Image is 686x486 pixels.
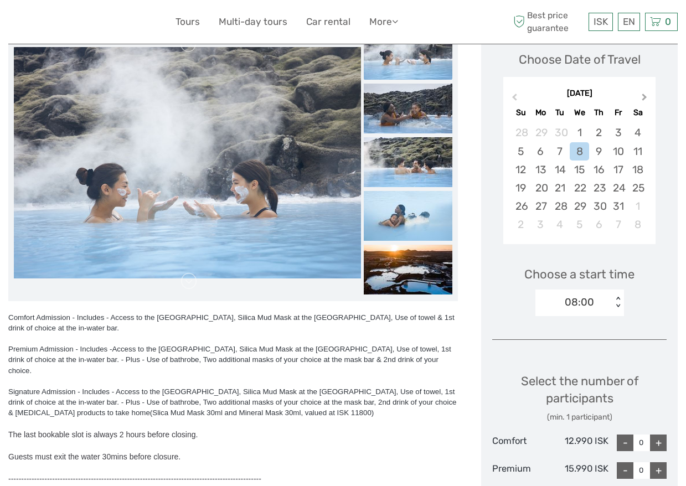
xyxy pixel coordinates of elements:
[550,105,570,120] div: Tu
[369,14,398,30] a: More
[608,142,628,161] div: Choose Friday, October 10th, 2025
[8,312,458,333] div: Comfort Admission - Includes - Access to the [GEOGRAPHIC_DATA], Silica Mud Mask at the [GEOGRAPHI...
[14,47,361,278] img: 2adeb98bcb0a40b2ab98e71494bc4d06_main_slider.jpg
[8,344,458,375] div: Premium Admission - Includes -
[550,142,570,161] div: Choose Tuesday, October 7th, 2025
[8,452,180,461] span: Guests must exit the water 30mins before closure.
[8,345,451,374] span: Access to the [GEOGRAPHIC_DATA], Silica Mud Mask at the [GEOGRAPHIC_DATA], Use of towel, 1st drin...
[613,297,622,308] div: < >
[531,161,550,179] div: Choose Monday, October 13th, 2025
[504,91,522,108] button: Previous Month
[364,245,452,294] img: d9bf8667d031459cbd5a0f097f6a92b7_slider_thumbnail.jpg
[637,91,654,108] button: Next Month
[663,16,673,27] span: 0
[503,88,656,100] div: [DATE]
[507,123,652,234] div: month 2025-10
[8,387,114,396] span: Signature Admission - Includes -
[492,462,550,479] div: Premium
[650,462,667,479] div: +
[364,84,452,133] img: 480a193e8ba84a95a42242670c5714f0_slider_thumbnail.jpg
[570,215,589,234] div: Choose Wednesday, November 5th, 2025
[628,105,647,120] div: Sa
[219,14,287,30] a: Multi-day tours
[531,105,550,120] div: Mo
[531,123,550,142] div: Choose Monday, September 29th, 2025
[8,387,456,417] span: Access to the [GEOGRAPHIC_DATA], Silica Mud Mask at the [GEOGRAPHIC_DATA], Use of towel, 1st drin...
[364,30,452,80] img: 2adeb98bcb0a40b2ab98e71494bc4d06_slider_thumbnail.jpg
[176,14,200,30] a: Tours
[628,123,647,142] div: Choose Saturday, October 4th, 2025
[16,19,125,28] p: We're away right now. Please check back later!
[589,161,608,179] div: Choose Thursday, October 16th, 2025
[650,435,667,451] div: +
[306,14,350,30] a: Car rental
[8,430,198,439] span: The last bookable slot is always 2 hours before closing.
[608,197,628,215] div: Choose Friday, October 31st, 2025
[531,179,550,197] div: Choose Monday, October 20th, 2025
[550,197,570,215] div: Choose Tuesday, October 28th, 2025
[364,191,452,241] img: 074d1b25433144c697119fb130ce2944_slider_thumbnail.jpg
[492,412,667,423] div: (min. 1 participant)
[8,474,261,483] span: --------------------------------------------------------------------------------------------------
[510,9,586,34] span: Best price guarantee
[492,435,550,451] div: Comfort
[628,179,647,197] div: Choose Saturday, October 25th, 2025
[550,179,570,197] div: Choose Tuesday, October 21st, 2025
[617,435,633,451] div: -
[127,17,141,30] button: Open LiveChat chat widget
[511,215,530,234] div: Choose Sunday, November 2nd, 2025
[589,215,608,234] div: Choose Thursday, November 6th, 2025
[608,179,628,197] div: Choose Friday, October 24th, 2025
[519,51,641,68] div: Choose Date of Travel
[608,161,628,179] div: Choose Friday, October 17th, 2025
[8,8,65,35] img: 632-1a1f61c2-ab70-46c5-a88f-57c82c74ba0d_logo_small.jpg
[550,215,570,234] div: Choose Tuesday, November 4th, 2025
[364,137,452,187] img: 811391cfcce346129166c4f5c33747f0_slider_thumbnail.jpg
[511,161,530,179] div: Choose Sunday, October 12th, 2025
[511,123,530,142] div: Choose Sunday, September 28th, 2025
[628,142,647,161] div: Choose Saturday, October 11th, 2025
[608,215,628,234] div: Choose Friday, November 7th, 2025
[628,161,647,179] div: Choose Saturday, October 18th, 2025
[511,142,530,161] div: Choose Sunday, October 5th, 2025
[511,105,530,120] div: Su
[594,16,608,27] span: ISK
[531,142,550,161] div: Choose Monday, October 6th, 2025
[511,179,530,197] div: Choose Sunday, October 19th, 2025
[550,161,570,179] div: Choose Tuesday, October 14th, 2025
[589,142,608,161] div: Choose Thursday, October 9th, 2025
[570,105,589,120] div: We
[570,142,589,161] div: Choose Wednesday, October 8th, 2025
[589,123,608,142] div: Choose Thursday, October 2nd, 2025
[550,123,570,142] div: Choose Tuesday, September 30th, 2025
[589,105,608,120] div: Th
[565,295,594,309] div: 08:00
[570,179,589,197] div: Choose Wednesday, October 22nd, 2025
[628,197,647,215] div: Choose Saturday, November 1st, 2025
[608,123,628,142] div: Choose Friday, October 3rd, 2025
[608,105,628,120] div: Fr
[511,197,530,215] div: Choose Sunday, October 26th, 2025
[550,435,608,451] div: 12.990 ISK
[628,215,647,234] div: Choose Saturday, November 8th, 2025
[570,161,589,179] div: Choose Wednesday, October 15th, 2025
[531,215,550,234] div: Choose Monday, November 3rd, 2025
[550,462,608,479] div: 15.990 ISK
[570,123,589,142] div: Choose Wednesday, October 1st, 2025
[589,197,608,215] div: Choose Thursday, October 30th, 2025
[531,197,550,215] div: Choose Monday, October 27th, 2025
[589,179,608,197] div: Choose Thursday, October 23rd, 2025
[492,373,667,423] div: Select the number of participants
[524,266,635,283] span: Choose a start time
[570,197,589,215] div: Choose Wednesday, October 29th, 2025
[618,13,640,31] div: EN
[617,462,633,479] div: -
